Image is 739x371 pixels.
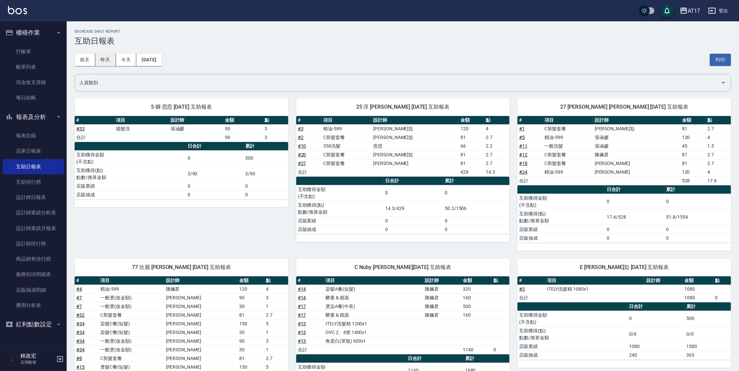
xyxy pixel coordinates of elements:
[519,143,527,149] a: #11
[244,182,288,190] td: 0
[76,330,85,335] a: #34
[459,142,484,150] td: 66
[680,150,706,159] td: 81
[20,359,54,365] p: 店用帳號
[423,293,461,302] td: 陳姵君
[680,142,706,150] td: 45
[164,328,238,337] td: [PERSON_NAME]
[680,168,706,176] td: 120
[628,326,685,342] td: 0/0
[543,133,593,142] td: 精油-599
[99,311,164,319] td: C剪髮套餐
[545,276,645,285] th: 項目
[263,133,288,142] td: 3
[99,345,164,354] td: 一般燙(改金額)
[322,124,371,133] td: 精油-599
[238,285,264,293] td: 120
[186,166,244,182] td: 3/90
[164,354,238,363] td: [PERSON_NAME]
[322,142,371,150] td: 350洗髮
[298,152,306,157] a: #20
[3,174,64,190] a: 互助排行榜
[296,168,322,176] td: 合計
[298,286,306,292] a: #14
[322,150,371,159] td: C剪髮套餐
[484,124,509,133] td: 4
[264,285,288,293] td: 4
[264,319,288,328] td: 5
[371,124,459,133] td: [PERSON_NAME]彣
[3,108,64,126] button: 報表及分析
[677,4,703,18] button: AT17
[660,4,674,17] button: save
[298,143,306,149] a: #10
[665,225,731,234] td: 0
[76,321,85,326] a: #34
[461,293,492,302] td: 160
[298,161,306,166] a: #27
[3,143,64,159] a: 店家日報表
[76,364,85,370] a: #15
[75,276,99,285] th: #
[3,75,64,90] a: 現金收支登錄
[238,345,264,354] td: 30
[264,354,288,363] td: 2.7
[371,116,459,125] th: 設計師
[20,353,54,359] h5: 林政宏
[463,354,510,363] th: 累計
[519,286,525,292] a: #3
[324,302,423,311] td: 燙染A餐(中長)
[164,276,238,285] th: 設計師
[543,159,593,168] td: C剪髮套餐
[296,201,384,216] td: 互助獲得(點) 點數/換算金額
[3,24,64,41] button: 櫃檯作業
[3,159,64,174] a: 互助日報表
[3,205,64,220] a: 設計師業績分析表
[685,326,731,342] td: 0/0
[406,354,463,363] th: 日合計
[75,142,288,199] table: a dense table
[484,116,509,125] th: 點
[3,316,64,333] button: 紅利點數設定
[706,176,731,185] td: 17.6
[680,124,706,133] td: 81
[517,194,605,209] td: 互助獲得金額 (不含點)
[263,116,288,125] th: 點
[296,225,384,234] td: 店販抽成
[75,54,95,66] button: 前天
[322,133,371,142] td: C剪髮套餐
[238,337,264,345] td: 90
[3,298,64,313] a: 費用分析表
[706,159,731,168] td: 2.7
[76,286,82,292] a: #4
[116,54,137,66] button: 今天
[718,77,729,88] button: Open
[443,177,509,185] th: 累計
[665,209,731,225] td: 51.8/1554
[443,201,509,216] td: 50.2/1506
[8,6,27,14] img: Logo
[545,285,645,293] td: ITELY洗髮精 1080x1
[543,142,593,150] td: 一般洗髮
[264,328,288,337] td: 1
[628,351,685,359] td: 240
[683,276,713,285] th: 金額
[443,185,509,201] td: 0
[423,302,461,311] td: 陳姵君
[298,126,304,131] a: #3
[713,276,731,285] th: 點
[461,345,492,354] td: 1140
[99,337,164,345] td: 一般燙(改金額)
[593,124,680,133] td: [PERSON_NAME]彣
[517,225,605,234] td: 店販業績
[543,124,593,133] td: C剪髮套餐
[296,177,510,234] table: a dense table
[99,276,164,285] th: 項目
[298,321,306,326] a: #13
[371,133,459,142] td: [PERSON_NAME]彣
[324,319,423,328] td: ITELY洗髮精 1200x1
[484,168,509,176] td: 14.3
[484,133,509,142] td: 2.7
[99,328,164,337] td: 染髮C餐(短髮)
[296,276,324,285] th: #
